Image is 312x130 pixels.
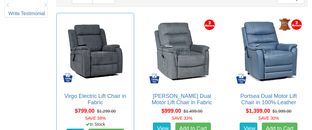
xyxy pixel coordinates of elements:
[8,11,45,16] a: Write Testimonial
[161,108,181,114] span: $999.00
[246,108,270,114] span: $1,399.00
[184,109,202,114] del: $1,499.00
[152,93,212,105] a: [PERSON_NAME] Dual Motor Lift Chair in Fabric
[97,109,116,114] del: $1,299.00
[85,116,106,121] font: SAVE 38%
[233,16,304,87] img: Portsea Dual Motor Lift Chair in 100% Leather
[60,16,131,87] img: Virgo Electric Lift Chair in Fabric
[240,93,297,105] a: Portsea Dual Motor Lift Chair in 100% Leather
[273,109,291,114] del: $1,999.00
[147,16,218,87] img: Bristow Dual Motor Lift Chair in Fabric
[172,116,192,121] font: SAVE 33%
[55,121,135,127] div: In Stock
[75,108,95,114] span: $799.00
[258,116,279,121] font: SAVE 30%
[64,93,126,105] a: Virgo Electric Lift Chair in Fabric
